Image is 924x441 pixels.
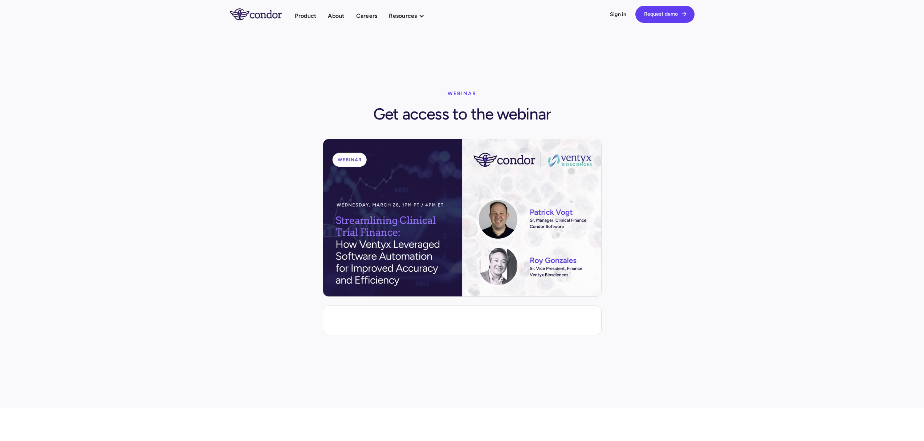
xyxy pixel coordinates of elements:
[373,101,551,124] h1: Get access to the webinar
[610,11,627,18] a: Sign in
[448,86,476,101] div: Webinar
[635,6,695,23] a: Request demo
[295,11,317,21] a: Product
[681,11,687,17] span: 
[389,11,417,21] div: Resources
[356,11,378,21] a: Careers
[328,11,344,21] a: About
